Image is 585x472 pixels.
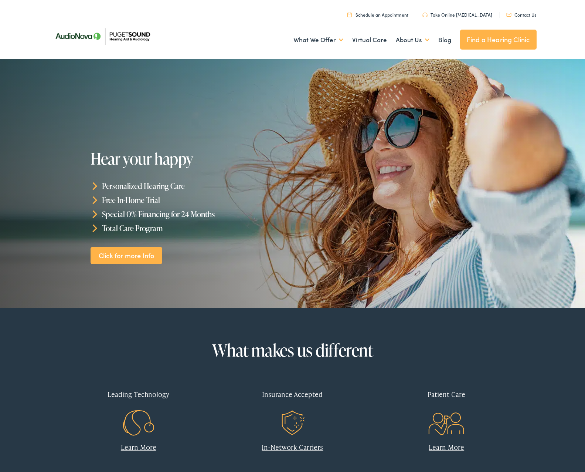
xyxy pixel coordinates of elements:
img: utility icon [347,12,352,17]
li: Personalized Hearing Care [91,179,295,193]
h2: What makes us different [67,341,518,360]
h1: Hear your happy [91,150,295,167]
li: Special 0% Financing for 24 Months [91,207,295,221]
a: Schedule an Appointment [347,11,408,18]
div: Patient Care [375,383,518,405]
li: Total Care Program [91,221,295,235]
a: About Us [396,26,429,54]
div: Insurance Accepted [221,383,364,405]
a: Learn More [429,442,464,452]
a: Contact Us [506,11,536,18]
a: Insurance Accepted [221,383,364,427]
img: utility icon [422,13,428,17]
a: Leading Technology [67,383,210,427]
li: Free In-Home Trial [91,193,295,207]
a: Patient Care [375,383,518,427]
a: Learn More [121,442,156,452]
div: Leading Technology [67,383,210,405]
a: What We Offer [293,26,343,54]
a: Virtual Care [352,26,387,54]
a: Blog [438,26,451,54]
img: utility icon [506,13,511,17]
a: Take Online [MEDICAL_DATA] [422,11,492,18]
a: Click for more Info [91,247,162,264]
a: Find a Hearing Clinic [460,30,537,50]
a: In-Network Carriers [262,442,323,452]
